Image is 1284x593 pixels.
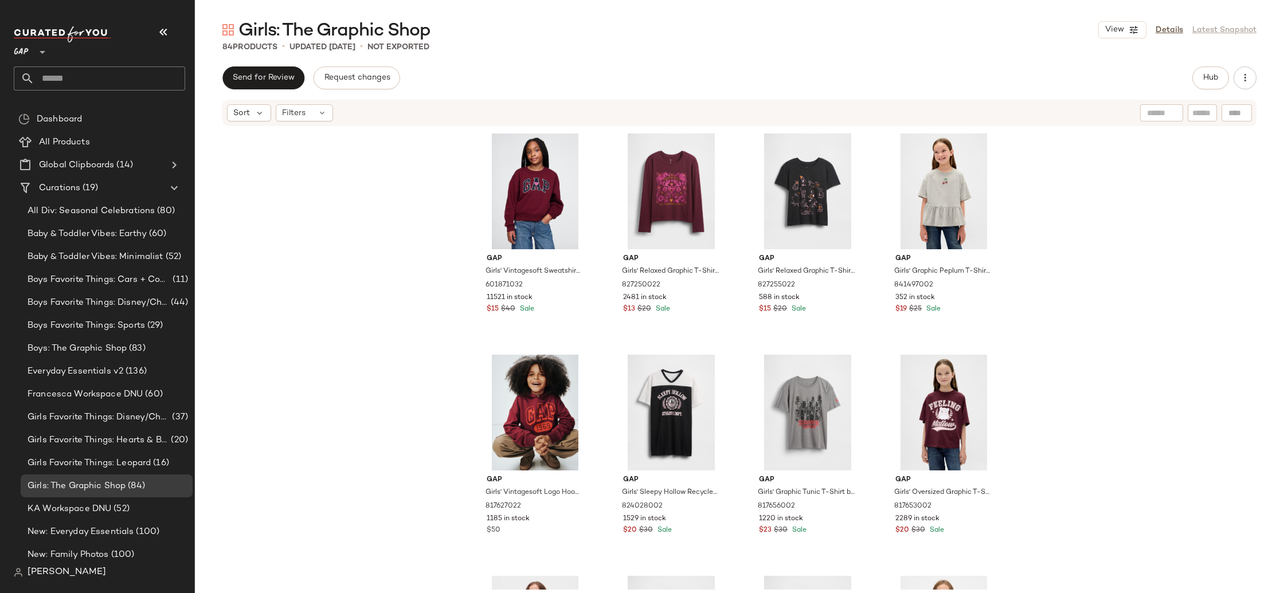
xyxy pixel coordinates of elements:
img: cn60379706.jpg [886,133,1001,249]
span: Sale [789,305,806,313]
span: Request changes [323,73,390,83]
span: Sale [655,527,672,534]
span: (136) [123,365,147,378]
span: 352 in stock [895,293,935,303]
span: 817627022 [486,501,521,512]
span: Sale [653,305,670,313]
span: Hub [1203,73,1219,83]
button: Request changes [314,66,400,89]
button: Send for Review [222,66,304,89]
span: (100) [134,525,159,539]
span: 84 [222,43,233,52]
span: $30 [639,525,653,536]
span: $20 [623,525,637,536]
img: cn60498722.jpg [750,355,865,470]
span: $23 [759,525,772,536]
span: 2289 in stock [895,514,939,524]
span: $20 [895,525,909,536]
span: Girls' Relaxed Graphic T-Shirt by Gap Black Size M (8) [758,266,855,277]
span: $20 [637,304,651,315]
span: $15 [487,304,499,315]
span: 588 in stock [759,293,800,303]
span: Gap [487,475,584,485]
span: Global Clipboards [39,159,114,172]
span: (19) [80,182,98,195]
span: Girls' Sleepy Hollow Recycled Pj Dress by Gap Black Size 6 [622,488,719,498]
span: (52) [111,502,130,516]
span: Boys Favorite Things: Sports [28,319,145,332]
p: updated [DATE] [289,41,355,53]
span: 824028002 [622,501,663,512]
span: (44) [169,296,188,309]
span: Baby & Toddler Vibes: Minimalist [28,250,163,264]
span: New: Everyday Essentials [28,525,134,539]
span: Girls: The Graphic Shop [238,19,430,42]
span: (60) [143,388,163,401]
span: [PERSON_NAME] [28,565,106,579]
span: (100) [109,548,135,561]
span: 817653002 [894,501,931,512]
span: Dashboard [37,113,82,126]
span: Girls' Oversized Graphic T-Shirt by Gap Tuscan Red Size S (6/7) [894,488,991,498]
span: Boys: The Graphic Shop [28,342,127,355]
span: (84) [126,480,145,493]
p: Not Exported [367,41,429,53]
span: 827255022 [758,280,795,290]
span: Gap [487,254,584,264]
span: All Div: Seasonal Celebrations [28,205,155,218]
span: (29) [145,319,163,332]
span: Gap [623,254,720,264]
img: cfy_white_logo.C9jOOHJF.svg [14,26,111,42]
span: 11521 in stock [487,293,533,303]
img: cn60499244.jpg [614,133,729,249]
span: (11) [170,273,188,286]
span: Girls' Graphic Peplum T-Shirt by Gap Light [PERSON_NAME] Size S (6/7) [894,266,991,277]
span: • [282,40,285,54]
span: (60) [147,227,167,241]
span: 2481 in stock [623,293,667,303]
span: (14) [114,159,133,172]
span: $40 [501,304,515,315]
span: (80) [155,205,175,218]
span: $30 [774,525,788,536]
img: svg%3e [222,24,234,36]
span: Boys Favorite Things: Cars + Construction [28,273,170,286]
span: All Products [39,136,90,149]
span: • [360,40,363,54]
span: Girls' Graphic Tunic T-Shirt by Gap Light [PERSON_NAME] Size L (10) [758,488,855,498]
span: 827250022 [622,280,660,290]
span: Baby & Toddler Vibes: Earthy [28,227,147,241]
span: (20) [169,434,188,447]
span: $19 [895,304,907,315]
span: $20 [773,304,787,315]
span: $50 [487,525,500,536]
span: Gap [895,475,992,485]
img: svg%3e [14,568,23,577]
span: 1529 in stock [623,514,666,524]
span: Gap [759,254,856,264]
span: Girls: The Graphic Shop [28,480,126,493]
span: $13 [623,304,635,315]
span: (16) [151,457,169,470]
span: $25 [909,304,922,315]
span: GAP [14,39,29,60]
span: Gap [895,254,992,264]
span: 1185 in stock [487,514,530,524]
span: (37) [170,411,188,424]
span: Girls' Relaxed Graphic T-Shirt by Gap Tuscan Red Size S (6/7) [622,266,719,277]
span: Boys Favorite Things: Disney/Characters [28,296,169,309]
span: Sort [233,107,250,119]
span: Everyday Essentials v2 [28,365,123,378]
span: Sale [518,305,534,313]
span: Filters [282,107,306,119]
span: Send for Review [232,73,295,83]
span: Girls Favorite Things: Leopard [28,457,151,470]
img: cn56976461.jpg [477,133,593,249]
span: Girls Favorite Things: Disney/Characters [28,411,170,424]
span: Girls' Vintagesoft Sweatshirt by Gap Red Delicious Size S (6/7) [486,266,582,277]
span: Girls Favorite Things: Hearts & Bows [28,434,169,447]
span: Gap [759,475,856,485]
span: $15 [759,304,771,315]
span: Sale [790,527,807,534]
div: Products [222,41,277,53]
